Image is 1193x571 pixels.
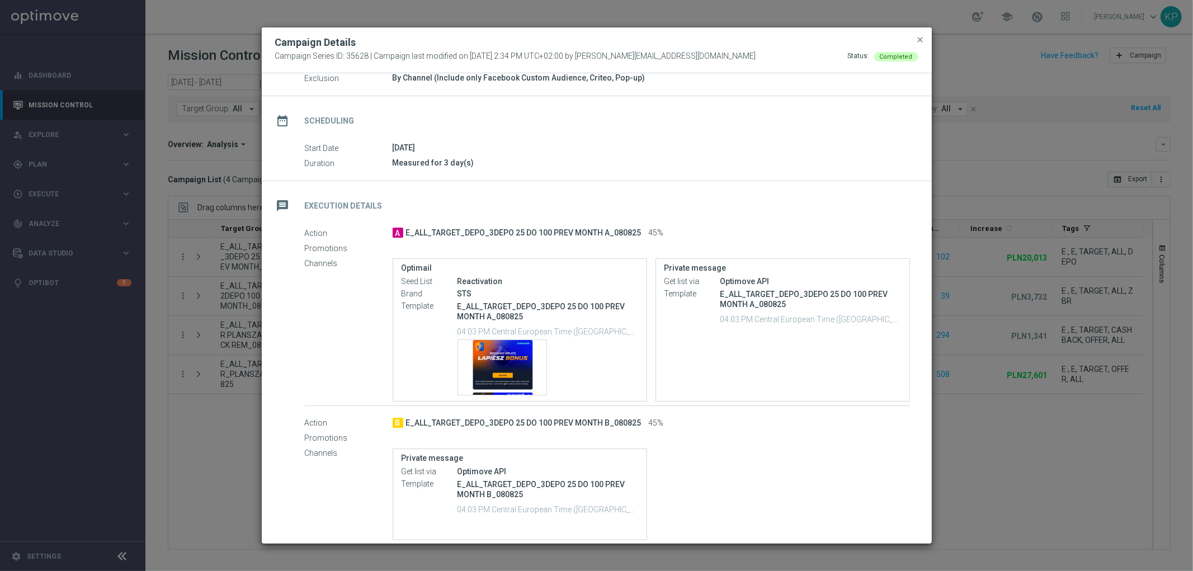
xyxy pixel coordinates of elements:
[649,228,664,238] span: 45%
[458,479,638,499] p: E_ALL_TARGET_DEPO_3DEPO 25 DO 100 PREV MONTH B_080825
[458,301,638,322] p: E_ALL_TARGET_DEPO_3DEPO 25 DO 100 PREV MONTH A_080825
[664,289,720,299] label: Template
[402,467,458,477] label: Get list via
[720,313,901,324] p: 04:03 PM Central European Time ([GEOGRAPHIC_DATA]) (UTC +02:00)
[305,243,393,253] label: Promotions
[305,201,383,211] h2: Execution Details
[305,258,393,268] label: Channels
[305,418,393,428] label: Action
[406,418,642,428] span: E_ALL_TARGET_DEPO_3DEPO 25 DO 100 PREV MONTH B_080825
[649,418,664,428] span: 45%
[393,142,910,153] div: [DATE]
[664,277,720,287] label: Get list via
[393,157,910,168] div: Measured for 3 day(s)
[402,454,638,463] label: Private message
[273,196,293,216] i: message
[458,325,638,337] p: 04:03 PM Central European Time ([GEOGRAPHIC_DATA]) (UTC +02:00)
[402,263,638,273] label: Optimail
[305,449,393,459] label: Channels
[916,35,925,44] span: close
[720,289,901,309] p: E_ALL_TARGET_DEPO_3DEPO 25 DO 100 PREV MONTH A_080825
[880,53,913,60] span: Completed
[275,36,356,49] h2: Campaign Details
[305,73,393,83] label: Exclusion
[458,466,638,477] div: Optimove API
[402,277,458,287] label: Seed List
[393,418,403,428] span: B
[305,143,393,153] label: Start Date
[393,228,403,238] span: A
[305,116,355,126] h2: Scheduling
[406,228,642,238] span: E_ALL_TARGET_DEPO_3DEPO 25 DO 100 PREV MONTH A_080825
[402,289,458,299] label: Brand
[720,276,901,287] div: Optimove API
[305,433,393,443] label: Promotions
[305,158,393,168] label: Duration
[305,228,393,238] label: Action
[402,301,458,312] label: Template
[393,72,910,83] div: By Channel (Include only Facebook Custom Audience, Criteo, Pop-up)
[273,111,293,131] i: date_range
[402,479,458,489] label: Template
[874,51,918,60] colored-tag: Completed
[275,51,756,62] span: Campaign Series ID: 35628 | Campaign last modified on [DATE] 2:34 PM UTC+02:00 by [PERSON_NAME][E...
[458,503,638,515] p: 04:03 PM Central European Time ([GEOGRAPHIC_DATA]) (UTC +02:00)
[458,288,638,299] div: STS
[848,51,870,62] div: Status:
[664,263,901,273] label: Private message
[458,276,638,287] div: Reactivation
